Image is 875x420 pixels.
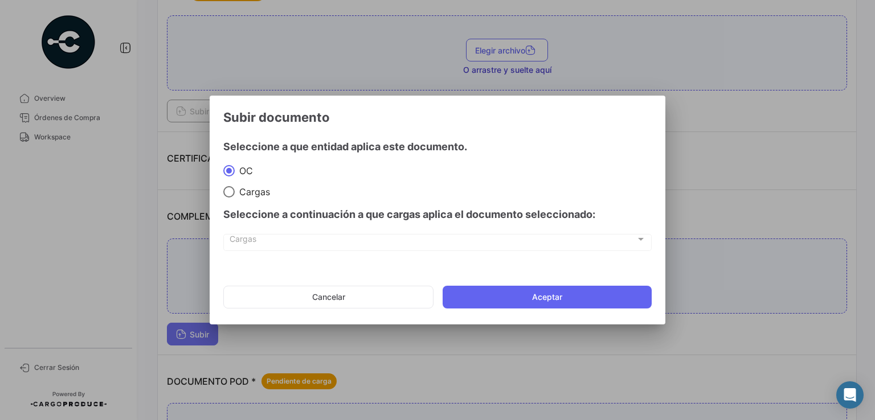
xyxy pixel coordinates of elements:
button: Aceptar [443,286,652,308]
span: OC [235,165,253,176]
h4: Seleccione a que entidad aplica este documento. [223,139,652,155]
span: Cargas [235,186,270,197]
h3: Subir documento [223,109,652,125]
div: Abrir Intercom Messenger [836,381,864,409]
button: Cancelar [223,286,434,308]
span: Cargas [230,237,636,246]
h4: Seleccione a continuación a que cargas aplica el documento seleccionado: [223,207,652,223]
